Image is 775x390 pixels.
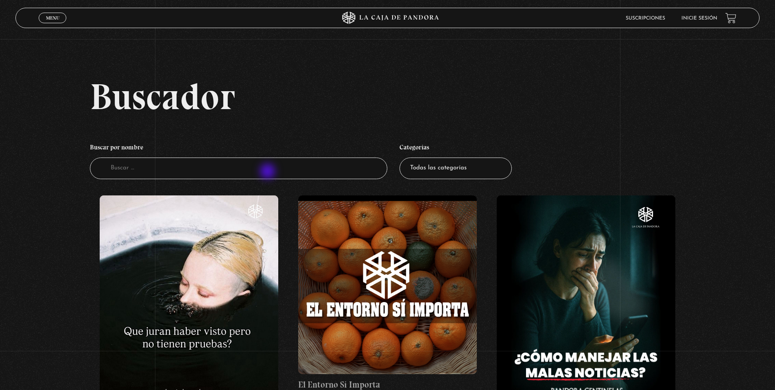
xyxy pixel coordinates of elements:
[46,15,59,20] span: Menu
[43,22,62,28] span: Cerrar
[725,13,736,24] a: View your shopping cart
[681,16,717,21] a: Inicie sesión
[90,139,388,158] h4: Buscar por nombre
[626,16,665,21] a: Suscripciones
[400,139,512,158] h4: Categorías
[90,78,760,115] h2: Buscador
